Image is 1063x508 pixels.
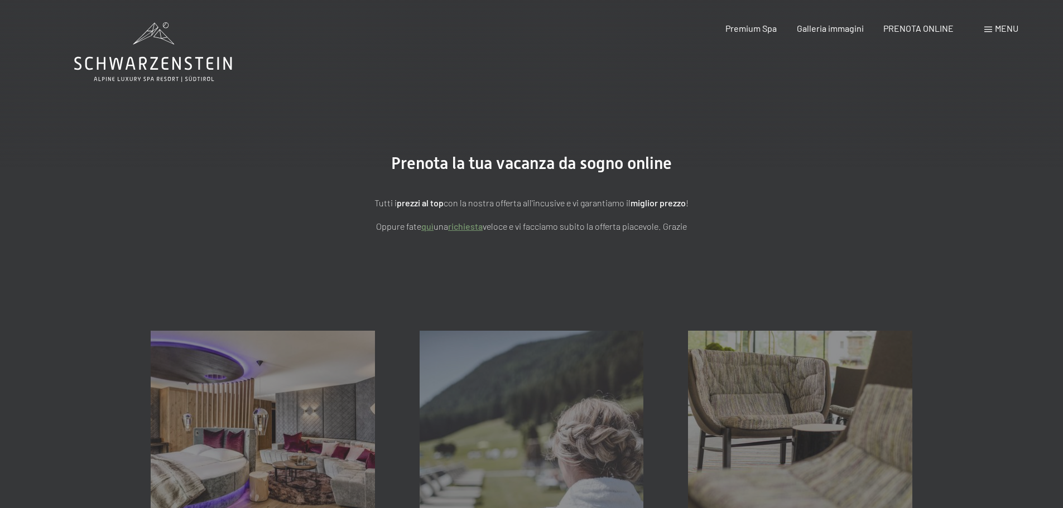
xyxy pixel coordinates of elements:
span: Prenota la tua vacanza da sogno online [391,153,672,173]
strong: miglior prezzo [631,197,686,208]
a: PRENOTA ONLINE [883,23,954,33]
p: Oppure fate una veloce e vi facciamo subito la offerta piacevole. Grazie [253,219,811,234]
a: Premium Spa [725,23,777,33]
span: Menu [995,23,1018,33]
a: quì [421,221,434,231]
p: Tutti i con la nostra offerta all'incusive e vi garantiamo il ! [253,196,811,210]
a: richiesta [448,221,483,231]
strong: prezzi al top [397,197,444,208]
a: Galleria immagini [797,23,864,33]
